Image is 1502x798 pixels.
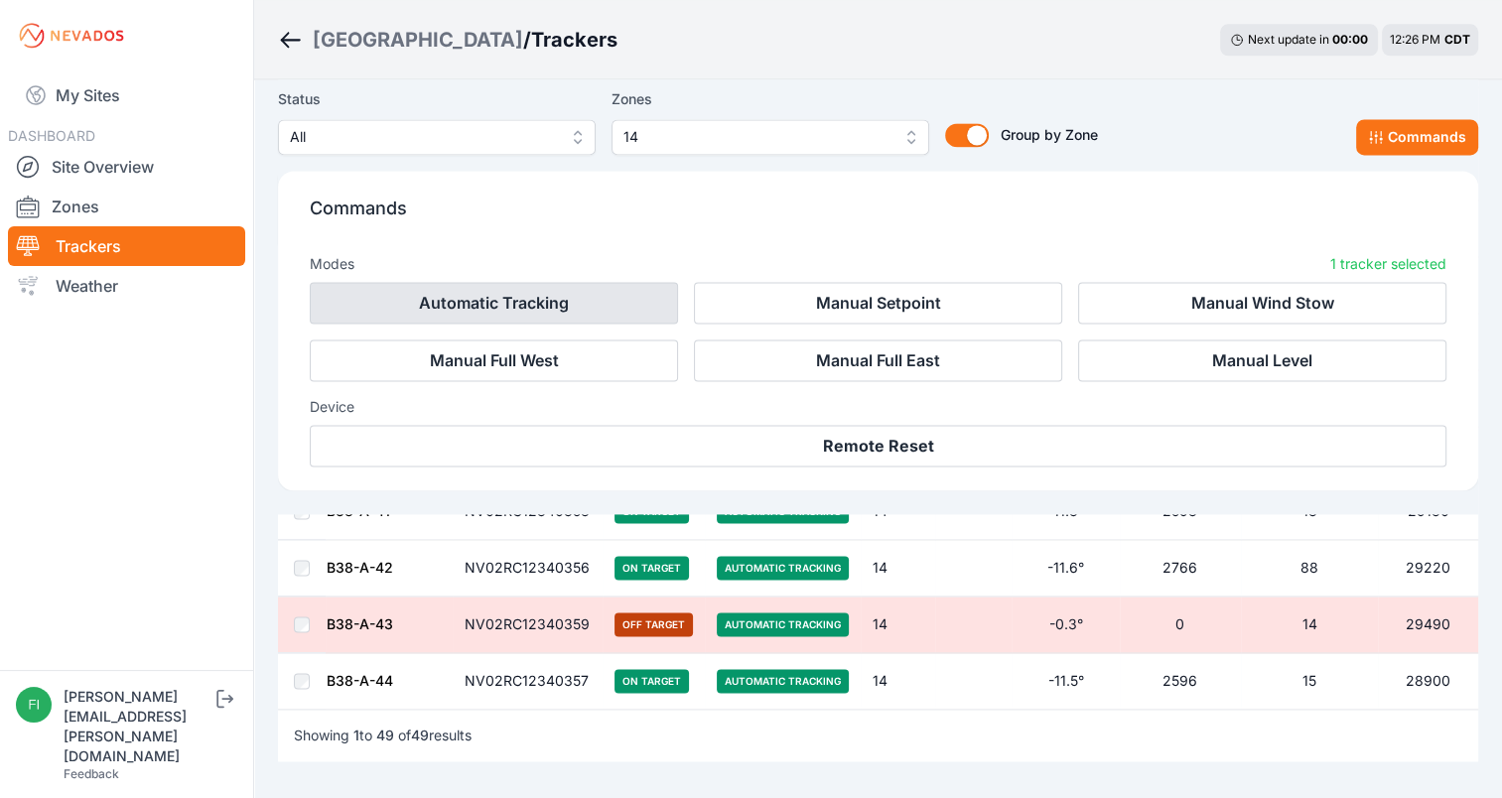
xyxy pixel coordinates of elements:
[694,282,1062,324] button: Manual Setpoint
[1120,540,1241,597] td: 2766
[861,540,935,597] td: 14
[327,615,393,632] a: B38-A-43
[717,612,849,636] span: Automatic Tracking
[1078,282,1446,324] button: Manual Wind Stow
[1330,254,1446,274] p: 1 tracker selected
[1012,540,1119,597] td: -11.6°
[1241,597,1379,653] td: 14
[278,87,596,111] label: Status
[1390,32,1440,47] span: 12:26 PM
[376,727,394,743] span: 49
[8,187,245,226] a: Zones
[1120,653,1241,710] td: 2596
[1378,540,1478,597] td: 29220
[717,669,849,693] span: Automatic Tracking
[623,125,889,149] span: 14
[310,425,1446,466] button: Remote Reset
[453,540,603,597] td: NV02RC12340356
[64,687,212,766] div: [PERSON_NAME][EMAIL_ADDRESS][PERSON_NAME][DOMAIN_NAME]
[8,226,245,266] a: Trackers
[1001,126,1098,143] span: Group by Zone
[327,672,393,689] a: B38-A-44
[1241,653,1379,710] td: 15
[8,127,95,144] span: DASHBOARD
[8,147,245,187] a: Site Overview
[1248,32,1329,47] span: Next update in
[612,119,929,155] button: 14
[1012,597,1119,653] td: -0.3°
[1012,653,1119,710] td: -11.5°
[310,397,1446,417] h3: Device
[313,26,523,54] a: [GEOGRAPHIC_DATA]
[1378,597,1478,653] td: 29490
[310,339,678,381] button: Manual Full West
[717,556,849,580] span: Automatic Tracking
[16,687,52,723] img: fidel.lopez@prim.com
[614,669,689,693] span: On Target
[1332,32,1368,48] div: 00 : 00
[327,559,393,576] a: B38-A-42
[310,282,678,324] button: Automatic Tracking
[861,597,935,653] td: 14
[1120,597,1241,653] td: 0
[1378,653,1478,710] td: 28900
[453,597,603,653] td: NV02RC12340359
[411,727,429,743] span: 49
[531,26,617,54] h3: Trackers
[1444,32,1470,47] span: CDT
[861,653,935,710] td: 14
[294,726,472,745] p: Showing to of results
[278,119,596,155] button: All
[8,71,245,119] a: My Sites
[353,727,359,743] span: 1
[16,20,127,52] img: Nevados
[1241,540,1379,597] td: 88
[310,195,1446,238] p: Commands
[1356,119,1478,155] button: Commands
[453,653,603,710] td: NV02RC12340357
[614,556,689,580] span: On Target
[614,612,693,636] span: Off Target
[694,339,1062,381] button: Manual Full East
[310,254,354,274] h3: Modes
[64,766,119,781] a: Feedback
[612,87,929,111] label: Zones
[278,14,617,66] nav: Breadcrumb
[1078,339,1446,381] button: Manual Level
[523,26,531,54] span: /
[8,266,245,306] a: Weather
[290,125,556,149] span: All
